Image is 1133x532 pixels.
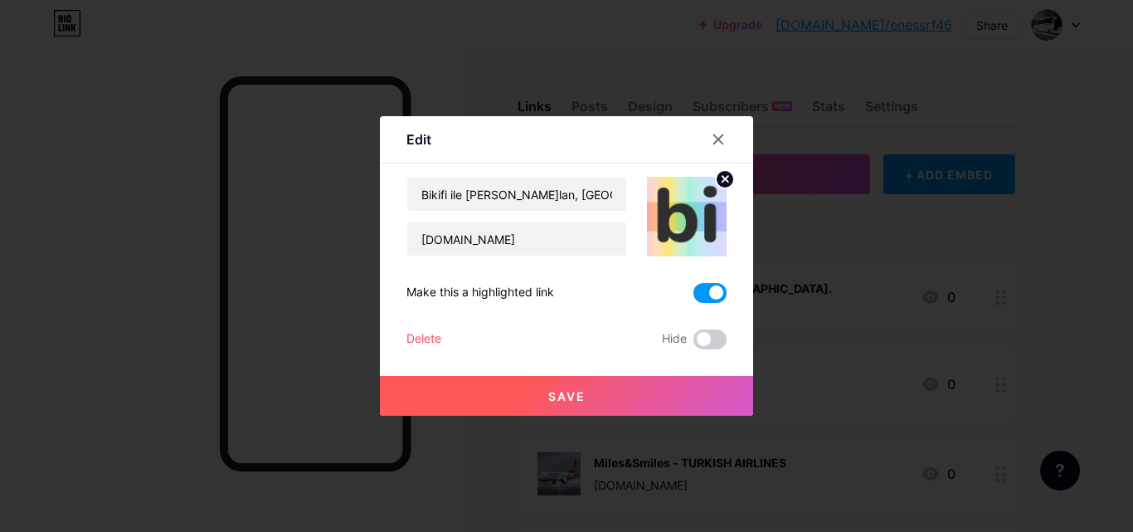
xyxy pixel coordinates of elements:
span: Hide [662,329,687,349]
div: Make this a highlighted link [406,283,554,303]
div: Delete [406,329,441,349]
span: Save [548,389,586,403]
input: Title [407,178,626,211]
button: Save [380,376,753,416]
img: link_thumbnail [647,177,727,256]
div: Edit [406,129,431,149]
input: URL [407,222,626,256]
